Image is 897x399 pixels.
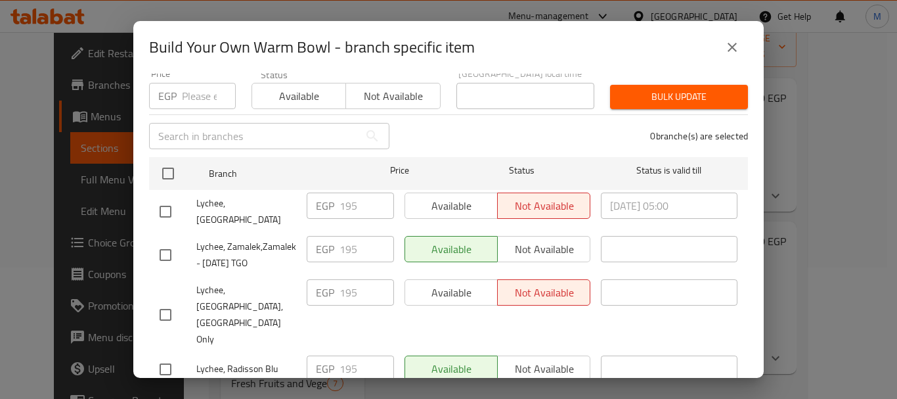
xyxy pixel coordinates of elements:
input: Please enter price [339,193,394,219]
p: EGP [316,241,334,257]
span: Lychee, [GEOGRAPHIC_DATA],[GEOGRAPHIC_DATA] Only [196,282,296,348]
input: Please enter price [339,356,394,382]
span: Lychee, Zamalek,Zamalek - [DATE] TGO [196,239,296,271]
p: EGP [316,198,334,214]
input: Please enter price [182,83,236,109]
span: Bulk update [621,89,737,105]
span: Status [454,162,590,179]
button: Not available [345,83,440,109]
input: Please enter price [339,279,394,306]
p: 0 branche(s) are selected [650,129,748,143]
input: Please enter price [339,236,394,262]
span: Available [257,87,341,106]
span: Price [356,162,443,179]
p: EGP [158,88,177,104]
button: close [716,32,748,63]
p: EGP [316,285,334,300]
button: Available [252,83,346,109]
span: Lychee, Radisson Blu [196,361,296,377]
input: Search in branches [149,123,359,149]
p: EGP [316,361,334,377]
button: Bulk update [610,85,748,109]
h2: Build Your Own Warm Bowl - branch specific item [149,37,475,58]
span: Branch [209,166,345,182]
span: Status is valid till [601,162,737,179]
span: Not available [351,87,435,106]
span: Lychee, [GEOGRAPHIC_DATA] [196,195,296,228]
